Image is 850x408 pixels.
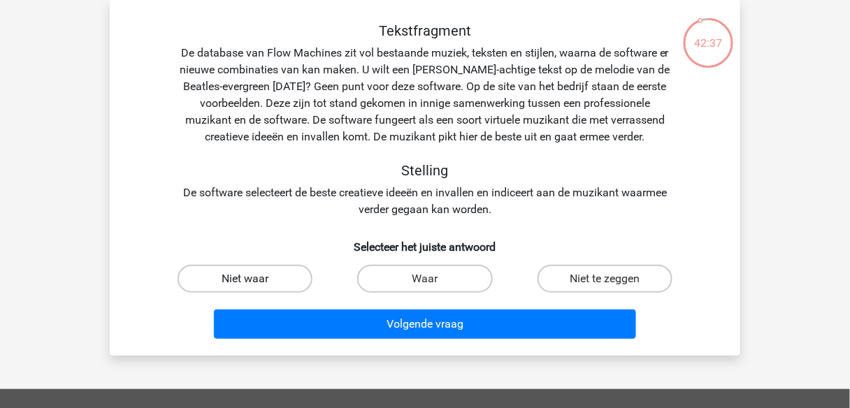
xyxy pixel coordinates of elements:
label: Waar [357,265,492,293]
h5: Tekstfragment [177,22,673,39]
label: Niet te zeggen [538,265,672,293]
h6: Selecteer het juiste antwoord [132,229,718,254]
div: 42:37 [682,17,735,52]
h5: Stelling [177,162,673,179]
button: Volgende vraag [214,309,637,339]
label: Niet waar [178,265,312,293]
div: De database van Flow Machines zit vol bestaande muziek, teksten en stijlen, waarna de software er... [132,22,718,218]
